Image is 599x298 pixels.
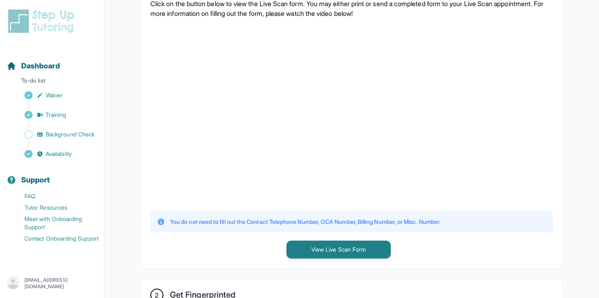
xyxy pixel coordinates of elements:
[21,60,60,72] span: Dashboard
[3,77,101,88] p: To-do list
[7,90,104,101] a: Waiver
[150,25,436,203] iframe: YouTube video player
[7,60,60,72] a: Dashboard
[46,111,66,119] span: Training
[46,130,95,138] span: Background Check
[7,276,97,291] button: [EMAIL_ADDRESS][DOMAIN_NAME]
[21,174,50,186] span: Support
[7,202,104,213] a: Tutor Resources
[46,91,63,99] span: Waiver
[3,161,101,189] button: Support
[7,8,79,34] img: logo
[286,241,391,259] button: View Live Scan Form
[3,47,101,75] button: Dashboard
[7,109,104,121] a: Training
[7,233,104,244] a: Contact Onboarding Support
[7,129,104,140] a: Background Check
[286,245,391,253] a: View Live Scan Form
[170,218,440,226] p: You do not need to fill out the Contact Telephone Number, OCA Number, Billing Number, or Misc. Nu...
[7,148,104,160] a: Availability
[24,277,97,290] p: [EMAIL_ADDRESS][DOMAIN_NAME]
[7,213,104,233] a: Meet with Onboarding Support
[46,150,72,158] span: Availability
[7,191,104,202] a: FAQ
